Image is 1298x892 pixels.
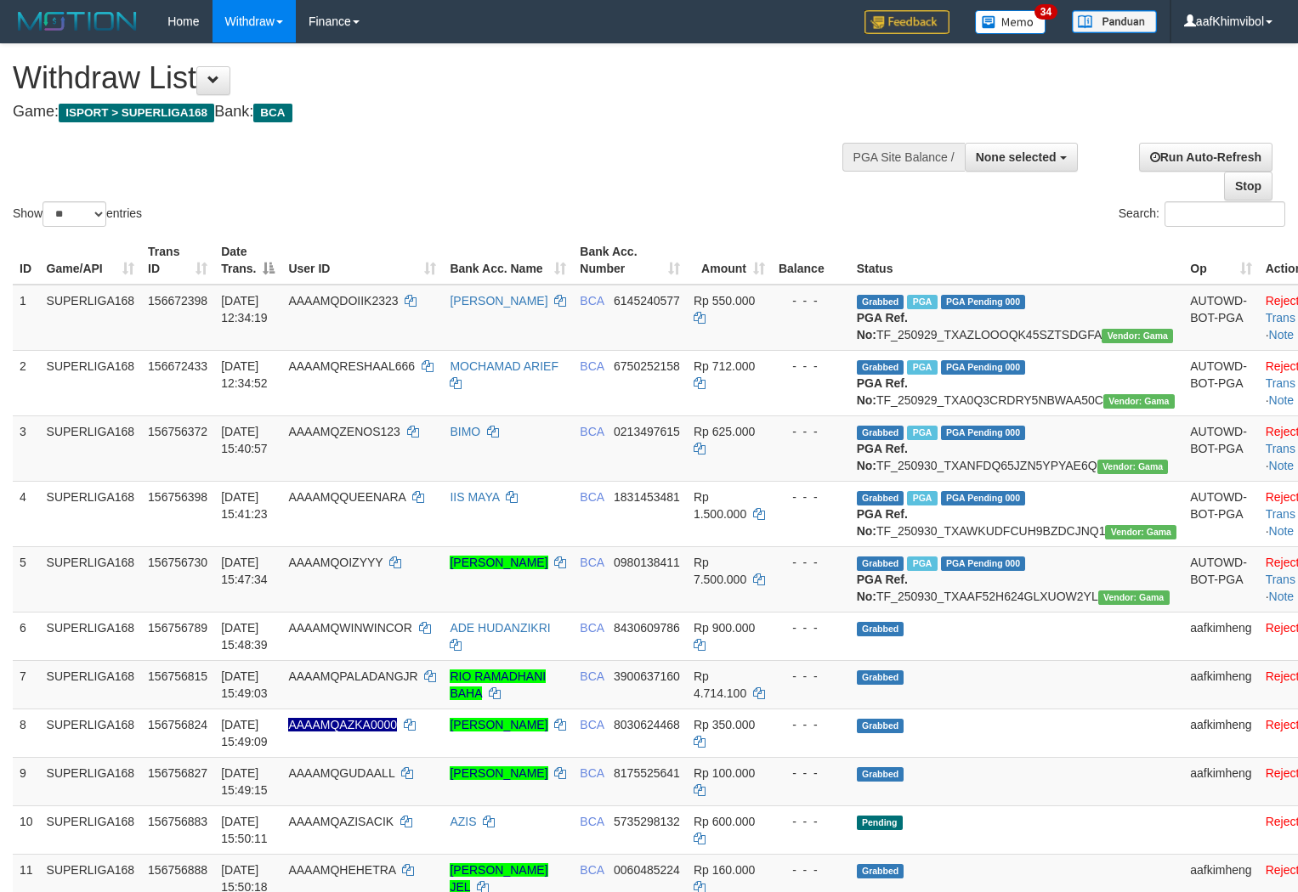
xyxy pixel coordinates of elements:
span: BCA [580,621,604,635]
td: AUTOWD-BOT-PGA [1183,546,1258,612]
div: - - - [779,716,843,733]
span: Vendor URL: https://trx31.1velocity.biz [1102,329,1173,343]
span: Rp 4.714.100 [694,669,746,700]
td: SUPERLIGA168 [40,805,142,854]
div: - - - [779,488,843,505]
td: AUTOWD-BOT-PGA [1183,285,1258,351]
td: SUPERLIGA168 [40,415,142,481]
span: Marked by aafsoycanthlai [907,491,937,505]
span: [DATE] 15:49:15 [221,766,268,797]
a: MOCHAMAD ARIEF [450,359,558,373]
span: PGA Pending [941,556,1026,571]
td: SUPERLIGA168 [40,660,142,709]
span: AAAAMQQUEENARA [288,490,405,504]
span: BCA [580,669,604,683]
span: 156756827 [148,766,207,780]
span: PGA Pending [941,295,1026,309]
span: Rp 600.000 [694,815,755,828]
label: Search: [1119,201,1285,227]
a: Note [1269,524,1295,538]
h1: Withdraw List [13,61,848,95]
span: AAAAMQOIZYYY [288,556,383,569]
span: 156756398 [148,490,207,504]
span: AAAAMQHEHETRA [288,863,395,877]
span: Copy 5735298132 to clipboard [614,815,680,828]
span: Vendor URL: https://trx31.1velocity.biz [1105,525,1176,539]
img: Feedback.jpg [864,10,949,34]
span: Grabbed [857,491,904,505]
span: Marked by aafsoycanthlai [907,360,937,375]
span: AAAAMQRESHAAL666 [288,359,415,373]
th: ID [13,236,40,285]
div: PGA Site Balance / [842,143,965,172]
td: 4 [13,481,40,546]
span: Copy 8175525641 to clipboard [614,766,680,780]
span: 156756815 [148,669,207,683]
span: Rp 550.000 [694,294,755,308]
span: 156672398 [148,294,207,308]
a: AZIS [450,815,476,828]
b: PGA Ref. No: [857,507,908,538]
td: AUTOWD-BOT-PGA [1183,415,1258,481]
div: - - - [779,668,843,685]
div: - - - [779,292,843,309]
span: 156756730 [148,556,207,569]
div: - - - [779,554,843,571]
span: Grabbed [857,864,904,878]
th: Balance [772,236,850,285]
span: Copy 8030624468 to clipboard [614,718,680,731]
span: Rp 1.500.000 [694,490,746,521]
span: Marked by aafsoycanthlai [907,295,937,309]
span: PGA Pending [941,360,1026,375]
span: Nama rekening ada tanda titik/strip, harap diedit [288,718,397,731]
span: PGA Pending [941,491,1026,505]
select: Showentries [43,201,106,227]
span: [DATE] 12:34:52 [221,359,268,390]
td: 6 [13,612,40,660]
a: IIS MAYA [450,490,499,504]
span: Vendor URL: https://trx31.1velocity.biz [1097,460,1169,474]
span: Rp 100.000 [694,766,755,780]
b: PGA Ref. No: [857,573,908,603]
span: Grabbed [857,556,904,571]
span: [DATE] 15:47:34 [221,556,268,586]
span: [DATE] 15:49:09 [221,718,268,748]
a: Note [1269,328,1295,342]
td: 2 [13,350,40,415]
span: 156672433 [148,359,207,373]
th: Date Trans.: activate to sort column descending [214,236,281,285]
img: panduan.png [1072,10,1157,33]
td: AUTOWD-BOT-PGA [1183,481,1258,546]
div: - - - [779,358,843,375]
span: [DATE] 15:50:11 [221,815,268,845]
div: - - - [779,619,843,636]
td: 1 [13,285,40,351]
img: Button%20Memo.svg [975,10,1046,34]
span: 156756824 [148,718,207,731]
div: - - - [779,423,843,440]
span: AAAAMQZENOS123 [288,425,400,438]
span: [DATE] 15:48:39 [221,621,268,652]
span: [DATE] 15:41:23 [221,490,268,521]
td: 10 [13,805,40,854]
td: TF_250930_TXAAF52H624GLXUOW2YL [850,546,1184,612]
td: SUPERLIGA168 [40,285,142,351]
th: Amount: activate to sort column ascending [687,236,772,285]
td: aafkimheng [1183,709,1258,757]
span: Rp 7.500.000 [694,556,746,586]
td: SUPERLIGA168 [40,612,142,660]
a: [PERSON_NAME] [450,556,547,569]
a: Note [1269,393,1295,407]
span: BCA [580,766,604,780]
td: AUTOWD-BOT-PGA [1183,350,1258,415]
td: TF_250929_TXAZLOOOQK45SZTSDGFA [850,285,1184,351]
span: Rp 712.000 [694,359,755,373]
span: Copy 6145240577 to clipboard [614,294,680,308]
span: Grabbed [857,622,904,636]
td: aafkimheng [1183,757,1258,805]
span: [DATE] 15:40:57 [221,425,268,455]
span: Copy 6750252158 to clipboard [614,359,680,373]
td: 8 [13,709,40,757]
td: 9 [13,757,40,805]
span: Copy 0060485224 to clipboard [614,863,680,877]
